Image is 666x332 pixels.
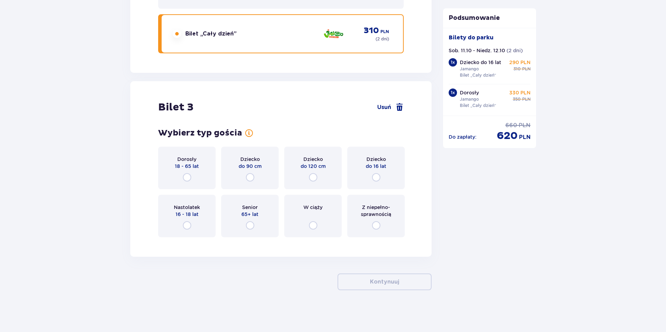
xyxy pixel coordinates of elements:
p: ( 2 dni ) [375,36,389,42]
span: Dziecko [303,156,323,163]
h3: Wybierz typ gościa [158,128,242,138]
p: Dziecko do 16 lat [460,59,501,66]
span: 350 [513,96,521,102]
h2: Bilet 3 [158,101,194,114]
button: Kontynuuj [338,273,432,290]
span: PLN [519,122,531,129]
span: PLN [519,133,531,141]
span: Z niepełno­sprawnością [354,204,398,218]
span: Dziecko [366,156,386,163]
p: Bilety do parku [449,34,494,41]
p: ( 2 dni ) [506,47,523,54]
span: Usuń [377,103,391,111]
p: Jamango [460,66,479,72]
span: 65+ lat [241,211,258,218]
p: Jamango [460,96,479,102]
span: PLN [380,29,389,35]
span: 620 [497,129,518,142]
p: Bilet „Cały dzień” [460,72,496,78]
span: 660 [505,122,517,129]
span: Bilet „Cały dzień” [185,30,237,38]
span: do 90 cm [239,163,262,170]
span: do 16 lat [366,163,386,170]
span: 16 - 18 lat [176,211,199,218]
p: 330 PLN [509,89,531,96]
p: Kontynuuj [370,278,399,286]
span: W ciąży [303,204,323,211]
span: Dorosły [177,156,196,163]
p: Bilet „Cały dzień” [460,102,496,109]
span: do 120 cm [301,163,326,170]
span: 310 [513,66,521,72]
span: PLN [522,66,531,72]
div: 1 x [449,58,457,67]
span: Nastolatek [174,204,200,211]
span: PLN [522,96,531,102]
span: Dziecko [240,156,260,163]
div: 1 x [449,88,457,97]
span: 18 - 65 lat [175,163,199,170]
span: 310 [364,25,379,36]
p: Sob. 11.10 - Niedz. 12.10 [449,47,505,54]
p: 290 PLN [509,59,531,66]
img: Jamango [323,26,344,41]
p: Podsumowanie [443,14,536,22]
p: Do zapłaty : [449,133,477,140]
p: Dorosły [460,89,479,96]
span: Senior [242,204,258,211]
a: Usuń [377,103,404,111]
